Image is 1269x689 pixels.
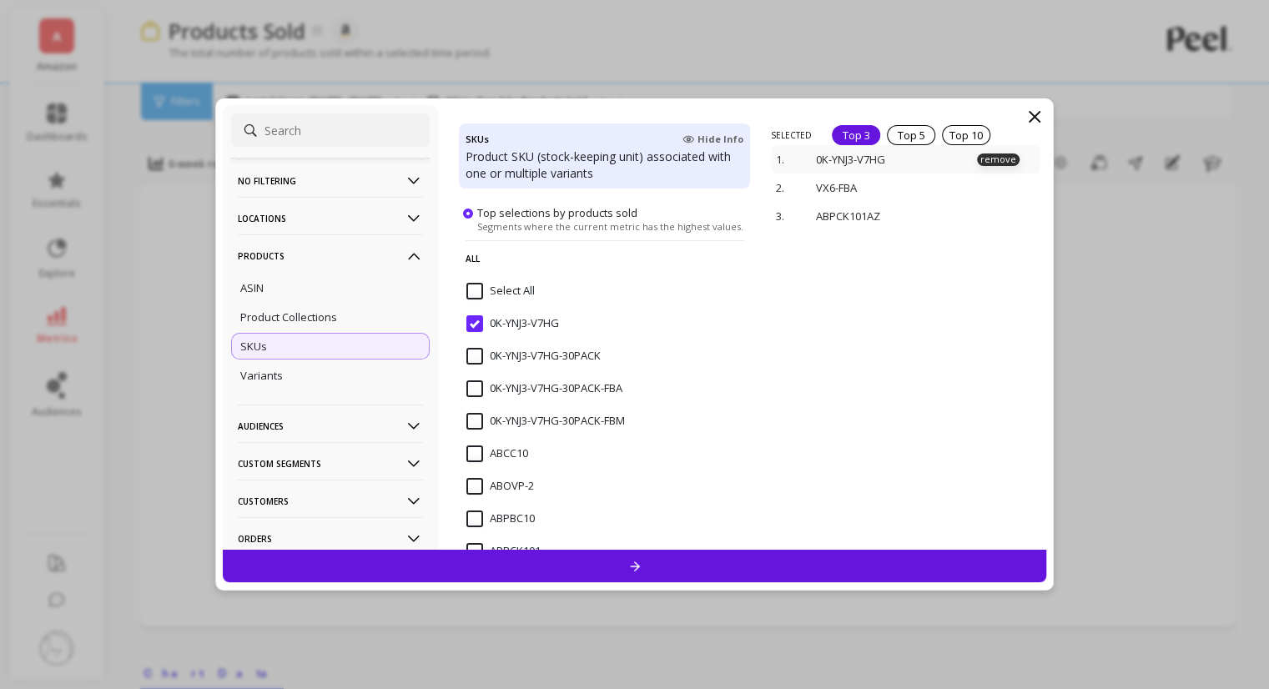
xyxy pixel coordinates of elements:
[776,180,793,195] p: 2.
[240,368,283,383] p: Variants
[477,220,743,233] span: Segments where the current metric has the highest values.
[816,209,958,224] p: ABPCK101AZ
[816,152,960,167] p: 0K-YNJ3-V7HG
[466,148,743,182] p: Product SKU (stock-keeping unit) associated with one or multiple variants
[466,315,559,332] span: 0K-YNJ3-V7HG
[238,480,423,522] p: Customers
[238,405,423,447] p: Audiences
[466,413,625,430] span: 0K-YNJ3-V7HG-30PACK-FBM
[231,113,430,147] input: Search
[466,130,489,148] h4: SKUs
[238,517,423,560] p: Orders
[238,234,423,277] p: Products
[466,510,535,527] span: ABPBC10
[466,478,534,495] span: ABOVP-2
[240,309,337,324] p: Product Collections
[240,280,264,295] p: ASIN
[466,240,744,276] p: All
[238,442,423,485] p: Custom Segments
[466,348,601,365] span: 0K-YNJ3-V7HG-30PACK
[977,153,1020,166] p: remove
[776,209,793,224] p: 3.
[466,283,535,299] span: Select All
[771,129,812,141] p: SELECTED
[238,197,423,239] p: Locations
[887,125,935,145] div: Top 5
[682,133,743,146] span: Hide Info
[816,180,946,195] p: VX6-FBA
[238,159,423,202] p: No filtering
[240,339,267,354] p: SKUs
[942,125,990,145] div: Top 10
[776,152,793,167] p: 1.
[466,543,541,560] span: ABPCK101
[477,205,637,220] span: Top selections by products sold
[466,445,528,462] span: ABCC10
[832,125,880,145] div: Top 3
[466,380,622,397] span: 0K-YNJ3-V7HG-30PACK-FBA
